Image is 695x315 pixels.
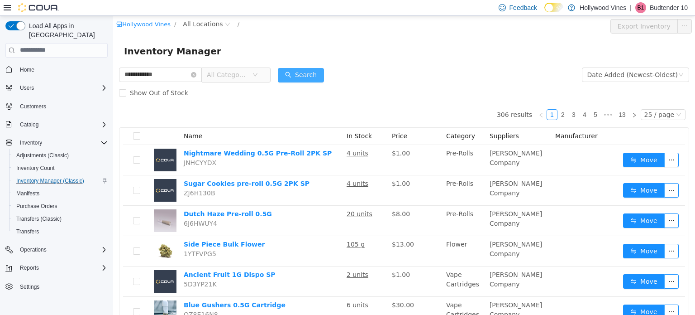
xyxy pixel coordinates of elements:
[16,262,108,273] span: Reports
[329,220,373,251] td: Flower
[13,163,58,174] a: Inventory Count
[16,177,84,184] span: Inventory Manager (Classic)
[20,103,46,110] span: Customers
[78,56,83,62] i: icon: close-circle
[233,164,255,171] u: 4 units
[71,134,219,141] a: Nightmare Wedding 0.5G Pre-Roll 2PK SP
[13,150,108,161] span: Adjustments (Classic)
[71,295,105,302] span: QZ8E16N8
[70,3,109,13] span: All Locations
[384,93,419,104] li: 306 results
[3,5,57,12] a: icon: shopHollywood Vines
[20,139,42,146] span: Inventory
[20,66,34,73] span: Home
[71,143,103,150] span: JNHCYYDX
[25,21,108,39] span: Load All Apps in [GEOGRAPHIC_DATA]
[9,174,111,187] button: Inventory Manager (Classic)
[16,137,46,148] button: Inventory
[233,116,259,124] span: In Stock
[71,116,89,124] span: Name
[488,93,502,104] span: •••
[650,2,688,13] p: Budtender 10
[9,225,111,238] button: Transfers
[376,164,429,181] span: [PERSON_NAME] Company
[279,225,301,232] span: $13.00
[16,203,57,210] span: Purchase Orders
[510,137,552,151] button: icon: swapMove
[9,162,111,174] button: Inventory Count
[502,93,516,104] li: 13
[9,200,111,213] button: Purchase Orders
[2,82,111,94] button: Users
[16,119,42,130] button: Catalog
[510,289,552,303] button: icon: swapMove
[16,101,108,112] span: Customers
[531,94,561,104] div: 25 / page
[20,246,47,253] span: Operations
[503,94,515,104] a: 13
[433,93,444,104] li: 1
[11,28,114,43] span: Inventory Manager
[16,82,38,93] button: Users
[279,194,297,202] span: $8.00
[376,134,429,150] span: [PERSON_NAME] Company
[20,121,38,128] span: Catalog
[630,2,632,13] p: |
[13,175,88,186] a: Inventory Manager (Classic)
[510,198,552,212] button: icon: swapMove
[519,97,524,102] i: icon: right
[477,93,488,104] li: 5
[61,5,63,12] span: /
[41,133,63,155] img: Nightmare Wedding 0.5G Pre-Roll 2PK SP placeholder
[497,3,565,18] button: Export Inventory
[16,281,108,292] span: Settings
[41,285,63,307] img: Blue Gushers 0.5G Cartridge hero shot
[376,255,429,272] span: [PERSON_NAME] Company
[3,5,9,11] i: icon: shop
[16,82,108,93] span: Users
[41,194,63,216] img: Dutch Haze Pre-roll 0.5G hero shot
[9,187,111,200] button: Manifests
[16,152,69,159] span: Adjustments (Classic)
[279,134,297,141] span: $1.00
[544,3,563,12] input: Dark Mode
[71,234,103,242] span: 1YTFVPG5
[165,52,211,67] button: icon: searchSearch
[329,129,373,160] td: Pre-Rolls
[442,116,485,124] span: Manufacturer
[509,3,537,12] span: Feedback
[41,224,63,247] img: Side Piece Bulk Flower hero shot
[635,2,646,13] div: Budtender 10
[551,198,566,212] button: icon: ellipsis
[477,94,487,104] a: 5
[2,280,111,293] button: Settings
[2,63,111,76] button: Home
[425,97,431,102] i: icon: left
[376,116,406,124] span: Suppliers
[16,262,43,273] button: Reports
[376,286,429,302] span: [PERSON_NAME] Company
[16,137,108,148] span: Inventory
[2,136,111,149] button: Inventory
[13,73,79,81] span: Show Out of Stock
[551,167,566,182] button: icon: ellipsis
[233,225,252,232] u: 105 g
[565,56,571,63] i: icon: down
[423,93,433,104] li: Previous Page
[516,93,527,104] li: Next Page
[13,226,43,237] a: Transfers
[124,5,126,12] span: /
[455,93,466,104] li: 3
[16,64,38,75] a: Home
[13,213,108,224] span: Transfers (Classic)
[564,3,579,18] button: icon: ellipsis
[445,94,455,104] a: 2
[510,167,552,182] button: icon: swapMove
[279,164,297,171] span: $1.00
[279,116,294,124] span: Price
[13,188,108,199] span: Manifests
[16,165,55,172] span: Inventory Count
[2,243,111,256] button: Operations
[456,94,466,104] a: 3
